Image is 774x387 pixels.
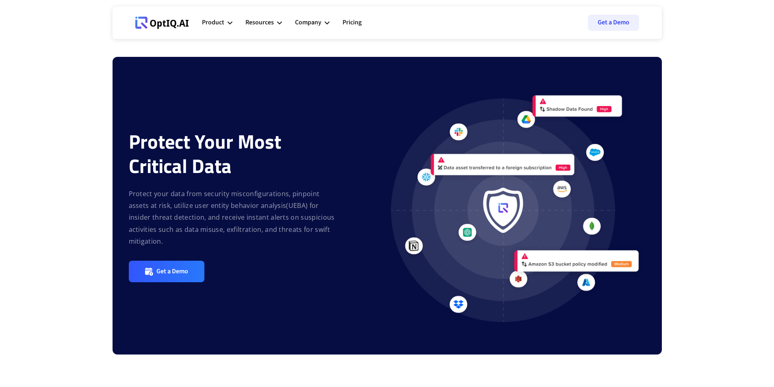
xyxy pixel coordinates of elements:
div: Protect Your Most Critical Data [129,130,336,178]
div: Webflow Homepage [135,28,136,29]
div: Resources [245,11,282,35]
a: Get a Demo [129,261,204,282]
div: Resources [245,17,274,28]
div: Get a Demo [156,267,188,276]
strong: Protect your data from security misconfigurations, pinpoint assets at risk, utilize user entity b... [129,189,335,246]
div: Product [202,11,232,35]
div: Company [295,11,330,35]
div: Product [202,17,224,28]
a: Get a Demo [588,15,639,31]
div: Company [295,17,321,28]
a: Webflow Homepage [135,11,189,35]
a: Pricing [343,11,362,35]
